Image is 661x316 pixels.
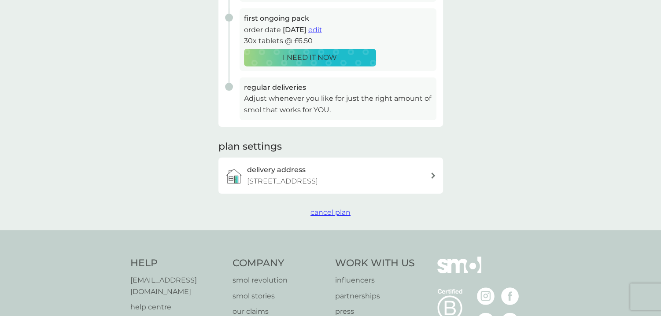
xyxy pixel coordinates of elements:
[247,164,306,176] h3: delivery address
[218,158,443,193] a: delivery address[STREET_ADDRESS]
[244,82,432,93] h3: regular deliveries
[477,287,495,305] img: visit the smol Instagram page
[283,52,337,63] p: I NEED IT NOW
[244,13,432,24] h3: first ongoing pack
[437,257,481,287] img: smol
[244,93,432,115] p: Adjust whenever you like for just the right amount of smol that works for YOU.
[283,26,306,34] span: [DATE]
[310,207,351,218] button: cancel plan
[247,176,318,187] p: [STREET_ADDRESS]
[218,140,282,154] h2: plan settings
[501,287,519,305] img: visit the smol Facebook page
[233,290,326,302] a: smol stories
[335,275,415,286] a: influencers
[130,301,224,313] a: help centre
[244,24,432,36] p: order date
[335,290,415,302] a: partnerships
[308,24,322,36] button: edit
[310,208,351,217] span: cancel plan
[233,275,326,286] a: smol revolution
[335,257,415,270] h4: Work With Us
[244,49,376,66] button: I NEED IT NOW
[244,35,432,47] p: 30x tablets @ £6.50
[130,275,224,297] a: [EMAIL_ADDRESS][DOMAIN_NAME]
[130,257,224,270] h4: Help
[233,257,326,270] h4: Company
[308,26,322,34] span: edit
